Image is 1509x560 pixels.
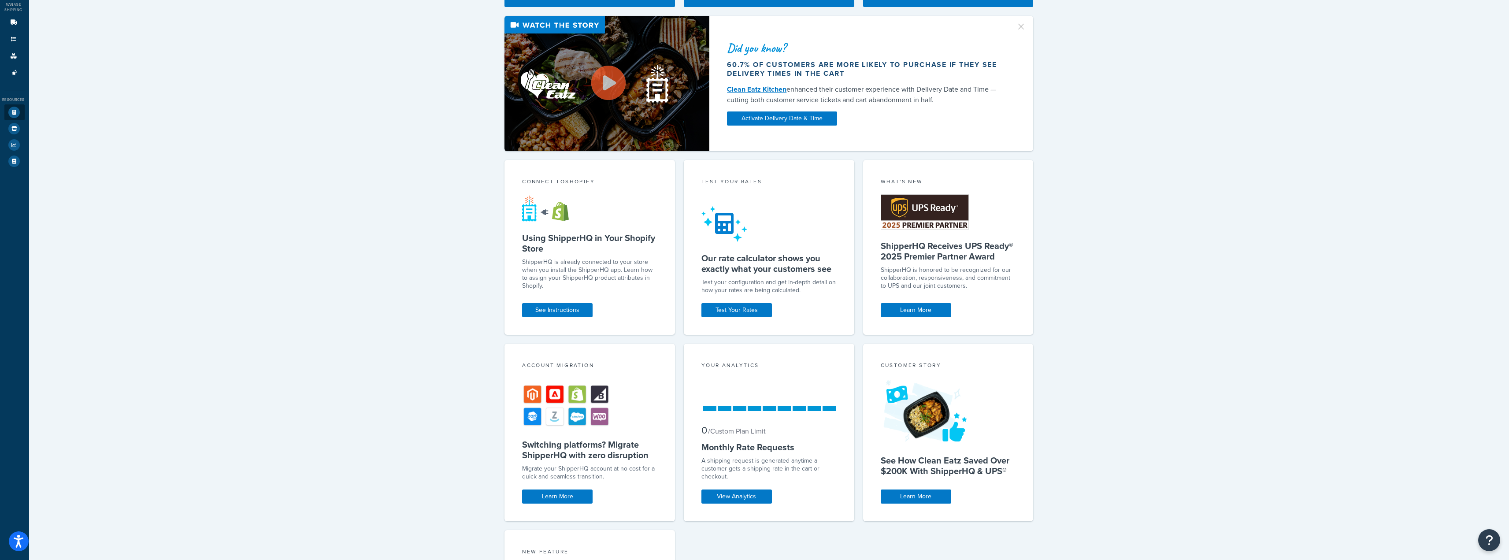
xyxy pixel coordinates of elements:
[4,137,25,153] li: Analytics
[701,278,837,294] div: Test your configuration and get in-depth detail on how your rates are being calculated.
[522,258,657,290] p: ShipperHQ is already connected to your store when you install the ShipperHQ app. Learn how to ass...
[727,111,837,126] a: Activate Delivery Date & Time
[701,490,772,504] a: View Analytics
[727,60,1005,78] div: 60.7% of customers are more likely to purchase if they see delivery times in the cart
[708,426,766,436] small: / Custom Plan Limit
[881,490,951,504] a: Learn More
[522,361,657,371] div: Account Migration
[701,361,837,371] div: Your Analytics
[701,178,837,188] div: Test your rates
[522,490,593,504] a: Learn More
[522,303,593,317] a: See Instructions
[881,361,1016,371] div: Customer Story
[4,121,25,137] li: Marketplace
[4,15,25,31] li: Carriers
[504,16,709,151] img: Video thumbnail
[4,65,25,81] li: Advanced Features
[522,233,657,254] h5: Using ShipperHQ in Your Shopify Store
[701,253,837,274] h5: Our rate calculator shows you exactly what your customers see
[727,84,1005,105] div: enhanced their customer experience with Delivery Date and Time — cutting both customer service ti...
[701,423,707,438] span: 0
[881,266,1016,290] p: ShipperHQ is honored to be recognized for our collaboration, responsiveness, and commitment to UP...
[4,48,25,64] li: Boxes
[701,457,837,481] div: A shipping request is generated anytime a customer gets a shipping rate in the cart or checkout.
[522,439,657,460] h5: Switching platforms? Migrate ShipperHQ with zero disruption
[522,465,657,481] div: Migrate your ShipperHQ account at no cost for a quick and seamless transition.
[881,178,1016,188] div: What's New
[522,178,657,188] div: Connect to Shopify
[701,303,772,317] a: Test Your Rates
[881,241,1016,262] h5: ShipperHQ Receives UPS Ready® 2025 Premier Partner Award
[701,442,837,452] h5: Monthly Rate Requests
[522,195,577,222] img: connect-shq-shopify-9b9a8c5a.svg
[727,42,1005,54] div: Did you know?
[881,303,951,317] a: Learn More
[4,153,25,169] li: Help Docs
[727,84,786,94] a: Clean Eatz Kitchen
[522,548,657,558] div: New Feature
[881,455,1016,476] h5: See How Clean Eatz Saved Over $200K With ShipperHQ & UPS®
[4,31,25,48] li: Shipping Rules
[4,104,25,120] li: Test Your Rates
[1478,529,1500,551] button: Open Resource Center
